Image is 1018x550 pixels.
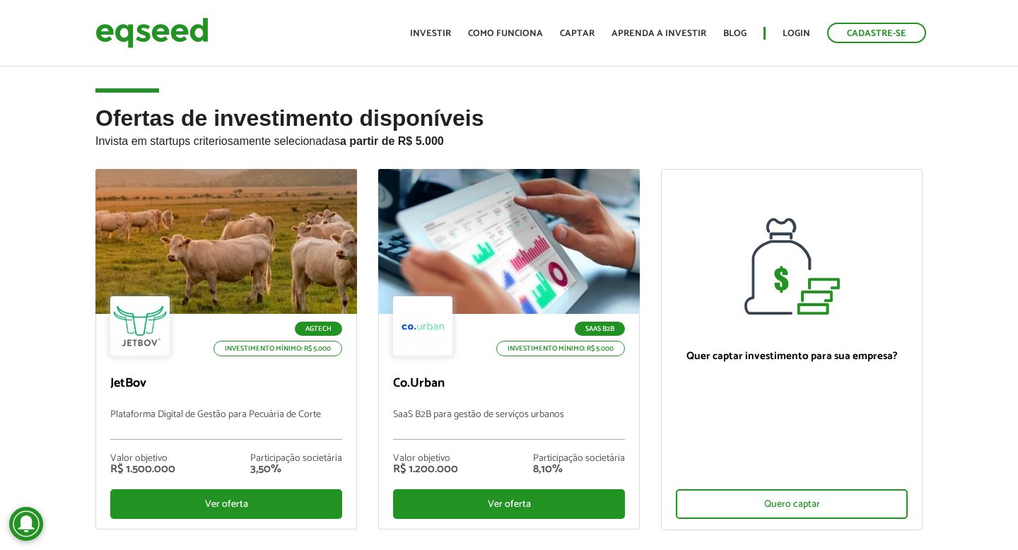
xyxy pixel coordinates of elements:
[110,454,175,464] div: Valor objetivo
[827,23,926,43] a: Cadastre-se
[110,489,342,519] div: Ver oferta
[110,464,175,475] div: R$ 1.500.000
[783,29,810,38] a: Login
[340,135,444,147] strong: a partir de R$ 5.000
[110,409,342,440] p: Plataforma Digital de Gestão para Pecuária de Corte
[213,341,342,356] p: Investimento mínimo: R$ 5.000
[378,169,640,529] a: SaaS B2B Investimento mínimo: R$ 5.000 Co.Urban SaaS B2B para gestão de serviços urbanos Valor ob...
[676,489,908,519] div: Quero captar
[393,464,458,475] div: R$ 1.200.000
[95,131,923,148] p: Invista em startups criteriosamente selecionadas
[393,454,458,464] div: Valor objetivo
[575,322,625,336] p: SaaS B2B
[533,464,625,475] div: 8,10%
[676,350,908,363] p: Quer captar investimento para sua empresa?
[533,454,625,464] div: Participação societária
[393,489,625,519] div: Ver oferta
[393,409,625,440] p: SaaS B2B para gestão de serviços urbanos
[295,322,342,336] p: Agtech
[95,14,209,52] img: EqSeed
[250,454,342,464] div: Participação societária
[393,376,625,392] p: Co.Urban
[95,106,923,169] h2: Ofertas de investimento disponíveis
[496,341,625,356] p: Investimento mínimo: R$ 5.000
[250,464,342,475] div: 3,50%
[468,29,543,38] a: Como funciona
[661,169,923,530] a: Quer captar investimento para sua empresa? Quero captar
[723,29,747,38] a: Blog
[612,29,706,38] a: Aprenda a investir
[560,29,595,38] a: Captar
[110,376,342,392] p: JetBov
[95,169,357,529] a: Agtech Investimento mínimo: R$ 5.000 JetBov Plataforma Digital de Gestão para Pecuária de Corte V...
[410,29,451,38] a: Investir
